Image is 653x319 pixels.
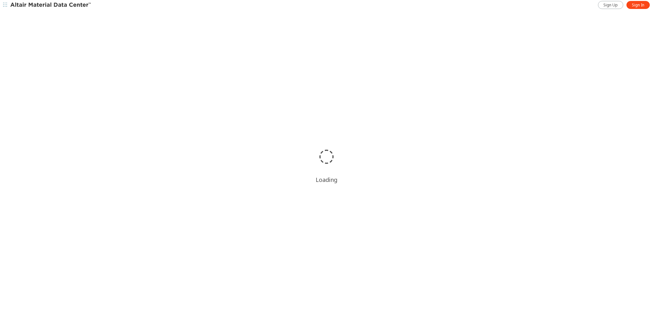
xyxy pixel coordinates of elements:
[316,176,337,184] div: Loading
[603,3,618,8] span: Sign Up
[598,1,623,9] a: Sign Up
[626,1,650,9] a: Sign In
[10,2,92,8] img: Altair Material Data Center
[632,3,644,8] span: Sign In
